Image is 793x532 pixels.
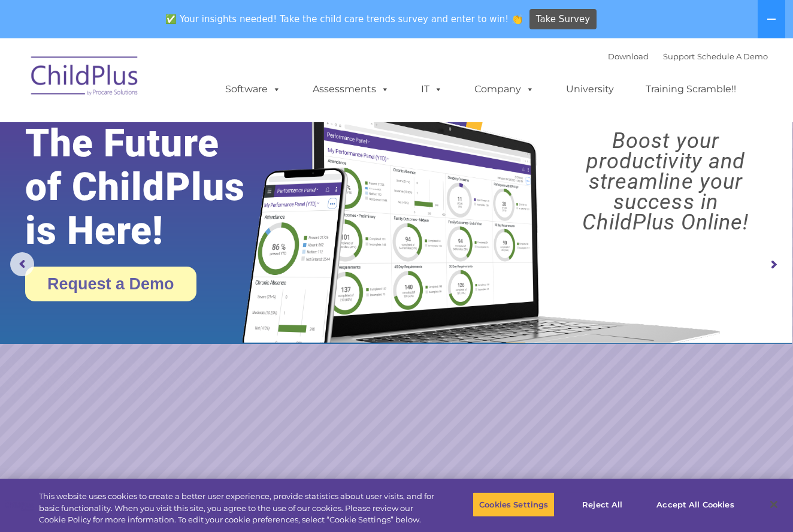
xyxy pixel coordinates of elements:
a: Software [213,77,293,101]
a: Download [608,52,649,61]
span: ✅ Your insights needed! Take the child care trends survey and enter to win! 👏 [161,8,528,31]
font: | [608,52,768,61]
a: Request a Demo [25,267,196,301]
a: Company [462,77,546,101]
span: Take Survey [536,9,590,30]
button: Cookies Settings [473,492,555,517]
a: Training Scramble!! [634,77,748,101]
a: Support [663,52,695,61]
img: ChildPlus by Procare Solutions [25,48,145,108]
a: University [554,77,626,101]
a: Schedule A Demo [697,52,768,61]
a: Take Survey [529,9,597,30]
span: Phone number [167,128,217,137]
button: Accept All Cookies [650,492,740,517]
span: Last name [167,79,203,88]
button: Close [761,491,787,518]
button: Reject All [565,492,640,517]
rs-layer: Boost your productivity and streamline your success in ChildPlus Online! [548,131,783,232]
a: Assessments [301,77,401,101]
a: IT [409,77,455,101]
div: This website uses cookies to create a better user experience, provide statistics about user visit... [39,491,436,526]
rs-layer: The Future of ChildPlus is Here! [25,122,279,253]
